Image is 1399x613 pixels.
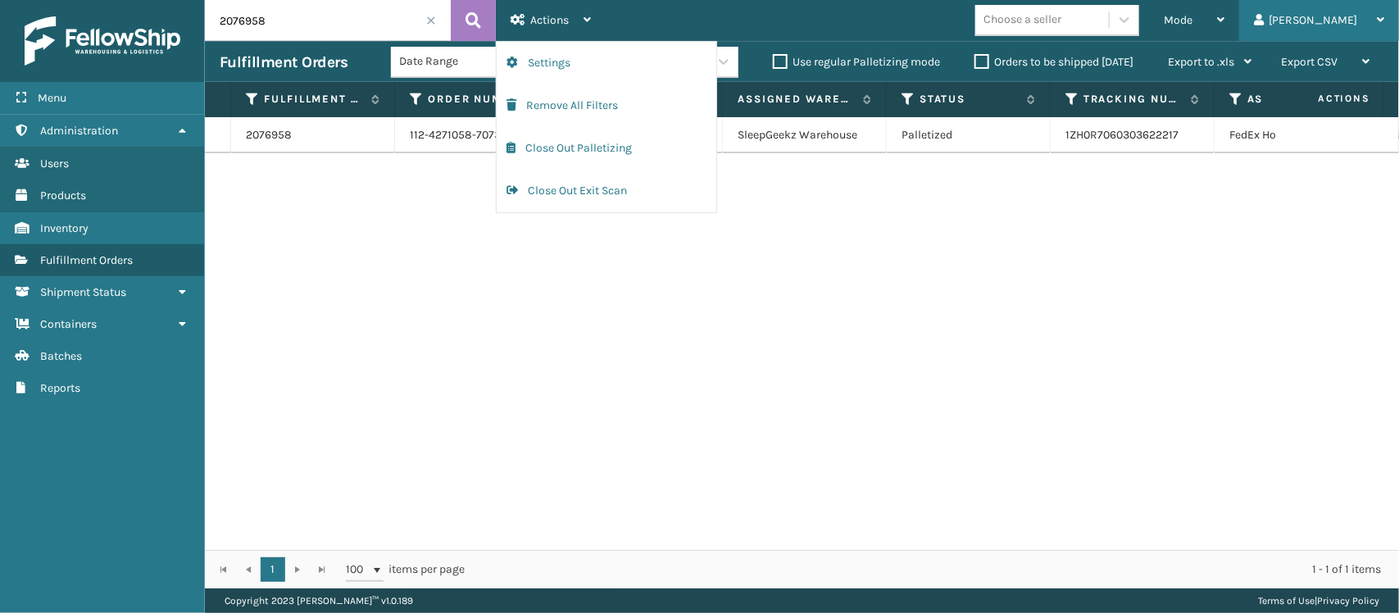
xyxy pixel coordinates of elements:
[1247,92,1347,107] label: Assigned Carrier Service
[40,253,133,267] span: Fulfillment Orders
[1317,595,1379,606] a: Privacy Policy
[1281,55,1338,69] span: Export CSV
[264,92,363,107] label: Fulfillment Order Id
[920,92,1019,107] label: Status
[497,170,716,212] button: Close Out Exit Scan
[488,561,1381,578] div: 1 - 1 of 1 items
[40,317,97,331] span: Containers
[738,92,855,107] label: Assigned Warehouse
[40,188,86,202] span: Products
[1258,595,1315,606] a: Terms of Use
[773,55,940,69] label: Use regular Palletizing mode
[1258,588,1379,613] div: |
[1164,13,1192,27] span: Mode
[497,42,716,84] button: Settings
[40,157,69,170] span: Users
[40,349,82,363] span: Batches
[25,16,180,66] img: logo
[246,127,292,143] a: 2076958
[40,221,89,235] span: Inventory
[40,381,80,395] span: Reports
[974,55,1133,69] label: Orders to be shipped [DATE]
[497,127,716,170] button: Close Out Palletizing
[1215,117,1379,153] td: FedEx Home Delivery
[395,117,559,153] td: 112-4271058-7073864
[346,561,370,578] span: 100
[530,13,569,27] span: Actions
[1266,85,1380,112] span: Actions
[261,557,285,582] a: 1
[346,557,466,582] span: items per page
[428,92,527,107] label: Order Number
[887,117,1051,153] td: Palletized
[497,84,716,127] button: Remove All Filters
[1065,128,1179,142] a: 1ZH0R7060303622217
[225,588,413,613] p: Copyright 2023 [PERSON_NAME]™ v 1.0.189
[1083,92,1183,107] label: Tracking Number
[723,117,887,153] td: SleepGeekz Warehouse
[40,124,118,138] span: Administration
[399,53,526,70] div: Date Range
[220,52,347,72] h3: Fulfillment Orders
[38,91,66,105] span: Menu
[40,285,126,299] span: Shipment Status
[1168,55,1234,69] span: Export to .xls
[983,11,1061,29] div: Choose a seller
